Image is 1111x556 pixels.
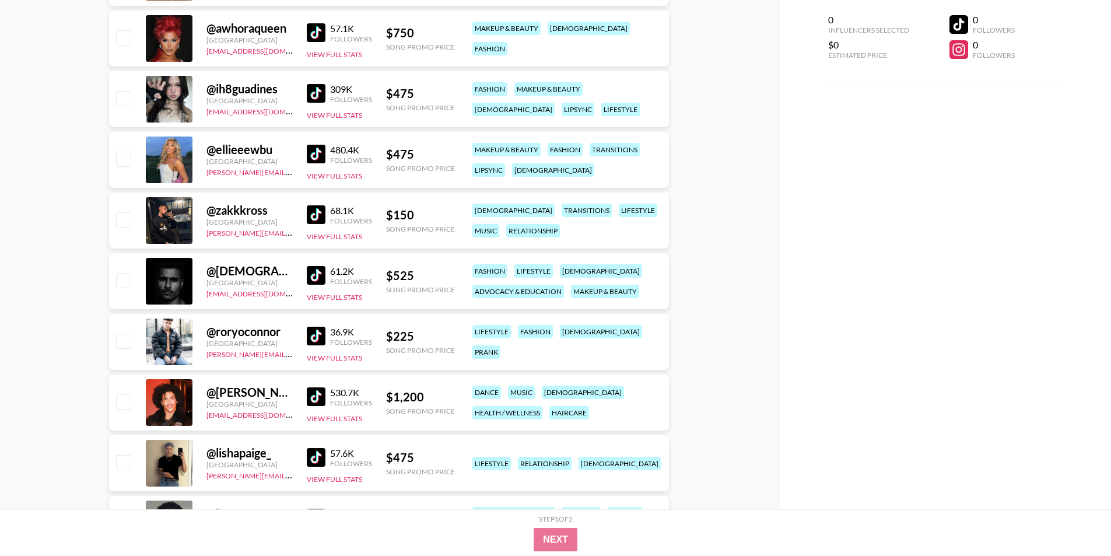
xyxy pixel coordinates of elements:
div: Followers [973,51,1015,60]
img: TikTok [307,205,325,224]
div: @ lishapaige_ [206,446,293,460]
div: [DEMOGRAPHIC_DATA] [548,22,630,35]
div: [GEOGRAPHIC_DATA] [206,400,293,408]
a: [EMAIL_ADDRESS][DOMAIN_NAME] [206,105,324,116]
div: Step 1 of 2 [539,515,573,523]
div: lifestyle [472,325,511,338]
div: Song Promo Price [386,407,455,415]
a: [PERSON_NAME][EMAIL_ADDRESS][DOMAIN_NAME] [206,348,379,359]
div: $ 750 [386,26,455,40]
button: View Full Stats [307,172,362,180]
div: [GEOGRAPHIC_DATA] [206,36,293,44]
div: makeup & beauty [472,143,541,156]
div: Followers [330,338,372,347]
div: fashion [472,42,507,55]
div: 480.4K [330,144,372,156]
a: [PERSON_NAME][EMAIL_ADDRESS][DOMAIN_NAME] [206,469,379,480]
div: Song Promo Price [386,43,455,51]
div: @ awhoraqueen [206,21,293,36]
div: fashion [518,325,553,338]
a: [EMAIL_ADDRESS][DOMAIN_NAME] [206,44,324,55]
div: music [472,224,499,237]
div: @ zakkkross [206,203,293,218]
div: lifestyle [472,457,511,470]
div: [DEMOGRAPHIC_DATA] [472,507,555,520]
div: [GEOGRAPHIC_DATA] [206,157,293,166]
div: @ [PERSON_NAME].[PERSON_NAME] [206,506,293,521]
div: 530.7K [330,387,372,398]
div: 269.9K [330,508,372,520]
div: @ ih8guadines [206,82,293,96]
div: [DEMOGRAPHIC_DATA] [472,204,555,217]
div: 0 [973,39,1015,51]
div: Song Promo Price [386,225,455,233]
div: lipsync [562,103,594,116]
div: Song Promo Price [386,285,455,294]
div: relationship [518,457,572,470]
div: $ 475 [386,147,455,162]
div: fashion [472,264,507,278]
div: haircare [549,406,589,419]
div: $ 475 [386,450,455,465]
div: advocacy & education [472,285,564,298]
div: $ 1,200 [386,390,455,404]
div: Influencers Selected [828,26,909,34]
img: TikTok [307,509,325,527]
img: TikTok [307,448,325,467]
button: Next [534,528,577,551]
div: [GEOGRAPHIC_DATA] [206,96,293,105]
img: TikTok [307,84,325,103]
div: transitions [562,204,612,217]
div: 0 [828,14,909,26]
div: fashion [548,143,583,156]
div: Estimated Price [828,51,909,60]
button: View Full Stats [307,111,362,120]
div: @ ellieeewbu [206,142,293,157]
button: View Full Stats [307,475,362,484]
div: prank [472,345,500,359]
div: makeup & beauty [472,22,541,35]
div: lifestyle [514,264,553,278]
div: [GEOGRAPHIC_DATA] [206,339,293,348]
div: [DEMOGRAPHIC_DATA] [560,325,642,338]
div: makeup & beauty [514,82,583,96]
div: Followers [330,216,372,225]
div: Song Promo Price [386,103,455,112]
div: @ roryoconnor [206,324,293,339]
div: 57.6K [330,447,372,459]
div: health / wellness [472,406,542,419]
button: View Full Stats [307,414,362,423]
div: 68.1K [330,205,372,216]
div: 0 [973,14,1015,26]
img: TikTok [307,145,325,163]
div: Followers [330,34,372,43]
div: Followers [973,26,1015,34]
div: [DEMOGRAPHIC_DATA] [542,386,624,399]
div: [DEMOGRAPHIC_DATA] [560,264,642,278]
div: lifestyle [562,507,600,520]
div: [DEMOGRAPHIC_DATA] [579,457,661,470]
a: [PERSON_NAME][EMAIL_ADDRESS][DOMAIN_NAME] [206,226,379,237]
div: fashion [472,82,507,96]
div: Song Promo Price [386,346,455,355]
img: TikTok [307,266,325,285]
div: fashion [607,507,642,520]
div: [GEOGRAPHIC_DATA] [206,278,293,287]
div: $0 [828,39,909,51]
div: dance [472,386,501,399]
div: Followers [330,459,372,468]
a: [EMAIL_ADDRESS][DOMAIN_NAME] [206,287,324,298]
button: View Full Stats [307,354,362,362]
img: TikTok [307,387,325,406]
div: $ 475 [386,86,455,101]
div: lipsync [472,163,505,177]
div: Followers [330,156,372,165]
div: $ 225 [386,329,455,344]
div: @ [PERSON_NAME].[PERSON_NAME] [206,385,293,400]
div: Song Promo Price [386,164,455,173]
div: lifestyle [619,204,657,217]
div: [GEOGRAPHIC_DATA] [206,460,293,469]
div: @ [DEMOGRAPHIC_DATA] [206,264,293,278]
div: 36.9K [330,326,372,338]
img: TikTok [307,327,325,345]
